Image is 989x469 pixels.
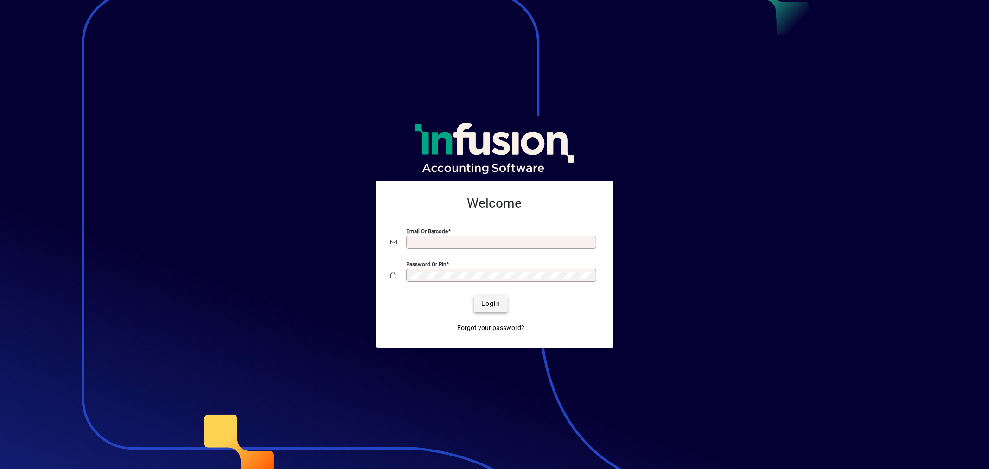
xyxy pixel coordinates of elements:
span: Login [481,299,500,309]
h2: Welcome [391,196,599,211]
span: Forgot your password? [457,323,524,333]
mat-label: Email or Barcode [407,228,448,234]
mat-label: Password or Pin [407,260,447,267]
a: Forgot your password? [453,320,528,336]
button: Login [474,296,508,312]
